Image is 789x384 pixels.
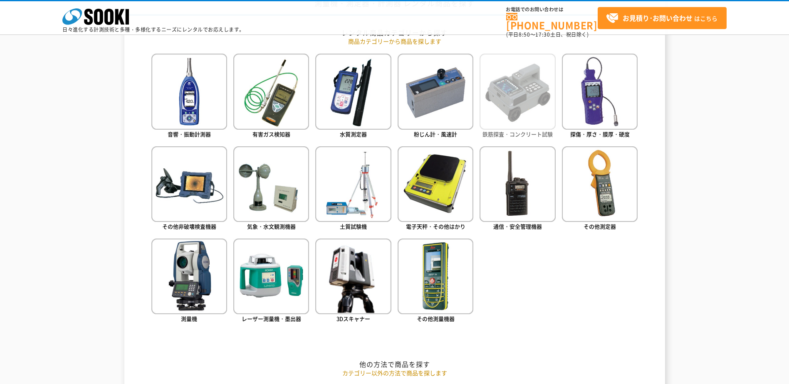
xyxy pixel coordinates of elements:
[336,315,370,322] span: 3Dスキャナー
[151,54,227,140] a: 音響・振動計測器
[623,13,693,23] strong: お見積り･お問い合わせ
[519,31,530,38] span: 8:50
[482,130,553,138] span: 鉄筋探査・コンクリート試験
[151,369,638,377] p: カテゴリー以外の方法で商品を探します
[62,27,245,32] p: 日々進化する計測技術と多種・多様化するニーズにレンタルでお応えします。
[315,146,391,222] img: 土質試験機
[570,130,630,138] span: 探傷・厚さ・膜厚・硬度
[151,360,638,369] h2: 他の方法で商品を探す
[480,54,555,140] a: 鉄筋探査・コンクリート試験
[151,239,227,325] a: 測量機
[151,239,227,314] img: 測量機
[340,222,367,230] span: 土質試験機
[233,54,309,129] img: 有害ガス検知器
[398,54,473,129] img: 粉じん計・風速計
[535,31,550,38] span: 17:30
[162,222,216,230] span: その他非破壊検査機器
[480,146,555,222] img: 通信・安全管理機器
[562,146,638,232] a: その他測定器
[480,146,555,232] a: 通信・安全管理機器
[315,54,391,140] a: 水質測定器
[398,146,473,232] a: 電子天秤・その他はかり
[247,222,296,230] span: 気象・水文観測機器
[233,146,309,232] a: 気象・水文観測機器
[252,130,290,138] span: 有害ガス検知器
[398,239,473,325] a: その他測量機器
[598,7,727,29] a: お見積り･お問い合わせはこちら
[417,315,455,322] span: その他測量機器
[414,130,457,138] span: 粉じん計・風速計
[493,222,542,230] span: 通信・安全管理機器
[562,146,638,222] img: その他測定器
[315,239,391,314] img: 3Dスキャナー
[233,146,309,222] img: 気象・水文観測機器
[181,315,197,322] span: 測量機
[506,7,598,12] span: お電話でのお問い合わせは
[562,54,638,129] img: 探傷・厚さ・膜厚・硬度
[151,37,638,46] p: 商品カテゴリーから商品を探します
[506,31,589,38] span: (平日 ～ 土日、祝日除く)
[398,54,473,140] a: 粉じん計・風速計
[340,130,367,138] span: 水質測定器
[315,239,391,325] a: 3Dスキャナー
[151,146,227,222] img: その他非破壊検査機器
[562,54,638,140] a: 探傷・厚さ・膜厚・硬度
[506,13,598,30] a: [PHONE_NUMBER]
[315,146,391,232] a: 土質試験機
[398,239,473,314] img: その他測量機器
[168,130,211,138] span: 音響・振動計測器
[151,54,227,129] img: 音響・振動計測器
[606,12,717,25] span: はこちら
[151,146,227,232] a: その他非破壊検査機器
[406,222,465,230] span: 電子天秤・その他はかり
[584,222,616,230] span: その他測定器
[233,54,309,140] a: 有害ガス検知器
[398,146,473,222] img: 電子天秤・その他はかり
[233,239,309,325] a: レーザー測量機・墨出器
[242,315,301,322] span: レーザー測量機・墨出器
[480,54,555,129] img: 鉄筋探査・コンクリート試験
[315,54,391,129] img: 水質測定器
[233,239,309,314] img: レーザー測量機・墨出器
